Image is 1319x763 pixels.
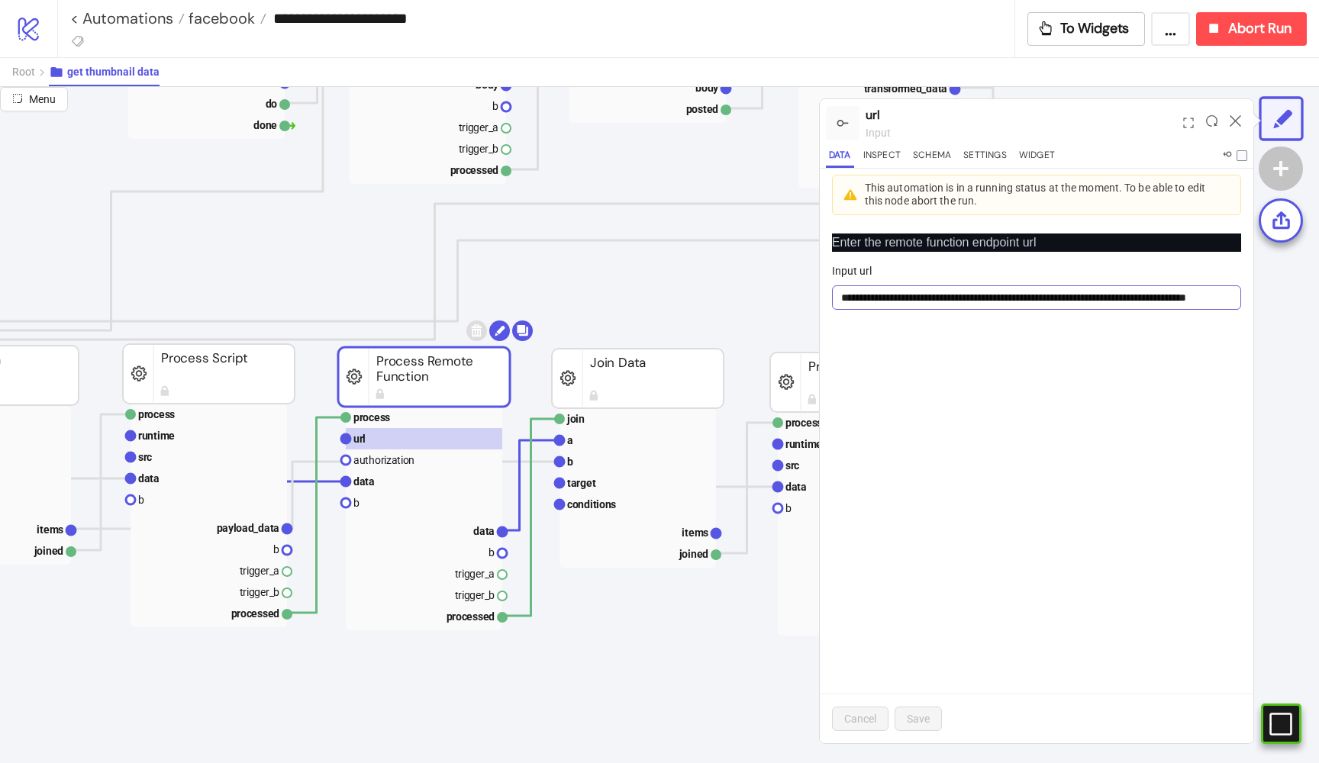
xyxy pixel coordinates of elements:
label: Input url [832,262,882,279]
button: ... [1151,12,1190,46]
text: authorization [353,454,414,466]
button: Schema [910,147,954,168]
text: b [138,494,144,506]
text: src [138,451,152,463]
button: Widget [1016,147,1058,168]
button: get thumbnail data [49,58,160,86]
text: src [785,459,799,472]
button: Data [826,147,854,168]
text: b [489,546,495,559]
div: url [866,105,1177,124]
text: conditions [567,498,616,510]
button: Abort Run [1196,12,1307,46]
text: body [695,82,719,94]
text: a [567,434,573,446]
text: process [138,408,175,420]
text: transformed_data [864,82,948,95]
span: radius-bottomright [12,93,23,104]
span: facebook [185,8,255,28]
span: To Widgets [1060,20,1130,37]
button: Save [895,707,942,731]
button: Cancel [832,707,888,731]
input: Input url [832,285,1241,310]
a: facebook [185,11,266,26]
span: expand [1183,118,1194,128]
div: This automation is in a running status at the moment. To be able to edit this node abort the run. [865,182,1216,208]
text: items [682,526,708,539]
text: data [138,472,160,485]
div: input [866,124,1177,141]
button: Inspect [860,147,904,168]
button: To Widgets [1027,12,1146,46]
text: b [353,497,360,509]
text: items [37,523,63,536]
p: Enter the remote function endpoint url [832,233,1241,252]
span: Root [12,66,35,78]
text: target [567,477,596,489]
text: payload_data [217,522,280,534]
text: data [473,525,495,537]
span: get thumbnail data [67,66,160,78]
text: b [273,543,279,555]
span: Menu [29,93,56,105]
text: b [785,502,792,514]
button: Root [12,58,49,86]
text: runtime [138,430,175,442]
text: b [492,100,498,112]
text: runtime [785,438,822,450]
span: Abort Run [1228,20,1292,37]
text: process [353,411,390,423]
text: b [567,456,573,468]
text: url [353,433,366,445]
text: data [353,475,375,488]
text: join [566,413,585,425]
a: < Automations [70,11,185,26]
text: process [785,417,822,429]
button: Settings [960,147,1010,168]
text: data [785,481,807,493]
